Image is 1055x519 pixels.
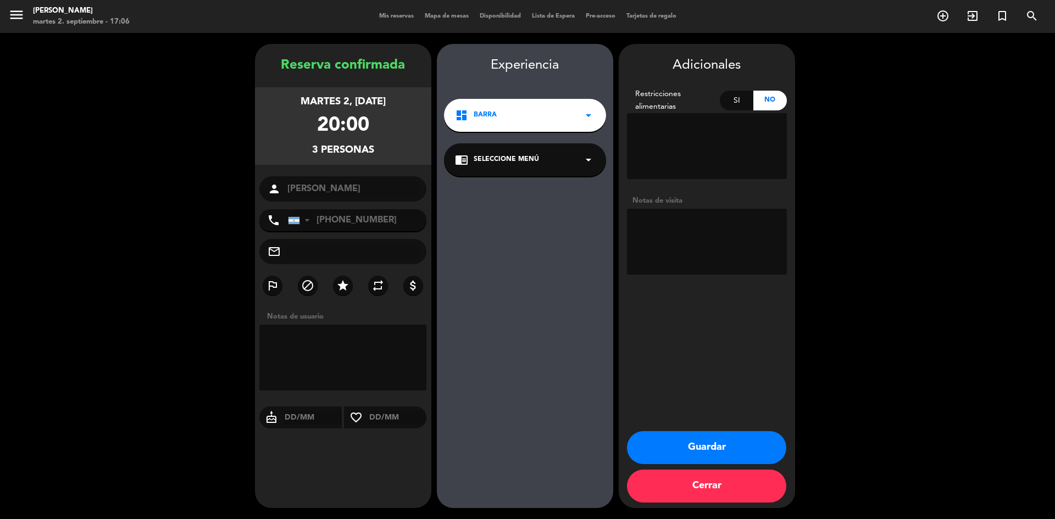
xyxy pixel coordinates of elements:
[474,13,526,19] span: Disponibilidad
[627,470,786,503] button: Cerrar
[996,9,1009,23] i: turned_in_not
[582,109,595,122] i: arrow_drop_down
[344,411,368,424] i: favorite_border
[627,195,787,207] div: Notas de visita
[526,13,580,19] span: Lista de Espera
[317,110,369,142] div: 20:00
[33,16,130,27] div: martes 2. septiembre - 17:06
[936,9,949,23] i: add_circle_outline
[419,13,474,19] span: Mapa de mesas
[627,431,786,464] button: Guardar
[255,55,431,76] div: Reserva confirmada
[312,142,374,158] div: 3 personas
[374,13,419,19] span: Mis reservas
[1025,9,1039,23] i: search
[267,214,280,227] i: phone
[621,13,682,19] span: Tarjetas de regalo
[627,88,720,113] div: Restricciones alimentarias
[268,182,281,196] i: person
[720,91,753,110] div: Si
[753,91,787,110] div: No
[455,153,468,166] i: chrome_reader_mode
[8,7,25,27] button: menu
[268,245,281,258] i: mail_outline
[368,411,427,425] input: DD/MM
[288,210,314,231] div: Argentina: +54
[301,279,314,292] i: block
[301,94,386,110] div: martes 2, [DATE]
[262,311,431,322] div: Notas de usuario
[580,13,621,19] span: Pre-acceso
[371,279,385,292] i: repeat
[582,153,595,166] i: arrow_drop_down
[474,154,539,165] span: Seleccione Menú
[336,279,349,292] i: star
[437,55,613,76] div: Experiencia
[627,55,787,76] div: Adicionales
[8,7,25,23] i: menu
[407,279,420,292] i: attach_money
[266,279,279,292] i: outlined_flag
[474,110,497,121] span: Barra
[966,9,979,23] i: exit_to_app
[33,5,130,16] div: [PERSON_NAME]
[259,411,284,424] i: cake
[284,411,342,425] input: DD/MM
[455,109,468,122] i: dashboard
